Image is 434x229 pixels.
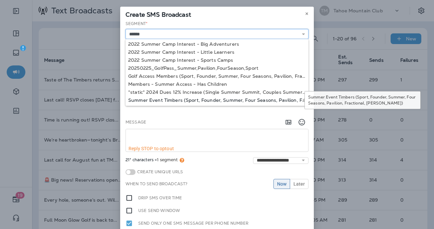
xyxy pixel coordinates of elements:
div: 2022 Summer Camp Interest - Big Adventurers [128,41,306,47]
div: Summer Event Timbers (Sport, Founder, Summer, Four Seasons, Pavilion, Fractional, [PERSON_NAME]) [128,97,306,103]
button: Later [290,179,308,189]
div: 2022 Summer Camp Interest - Sports Camps [128,57,306,63]
span: 21* characters = [126,157,184,164]
label: Use send window [138,207,180,214]
label: Drip SMS over time [138,194,182,202]
label: When to send broadcast? [126,181,187,187]
div: 2022 Summer Camp Interest - Little Learners [128,49,306,55]
button: Now [273,179,290,189]
label: Create Unique URLs [136,169,183,175]
button: Select an emoji [295,116,308,129]
label: Send only one SMS message per phone number [138,220,248,227]
span: Later [293,182,305,186]
label: Message [126,120,146,125]
label: Segment [126,21,148,26]
div: Members - Summer Access - Has Children [128,81,306,87]
div: Summer Event Timbers (Sport, Founder, Summer, Four Seasons, Pavilion, Fractional, [PERSON_NAME]) [304,91,421,109]
span: Now [277,182,286,186]
div: *static* 2024 Dues 12% Increase (Single Summer Summit, Couples Summer Summit) [128,89,306,95]
div: Create SMS Broadcast [120,7,314,21]
span: Reply STOP to optout [129,146,174,151]
div: Golf Access Members (Sport, Founder, Summer, Four Seasons, Pavilion, Fractional, [PERSON_NAME]) [128,73,306,79]
span: 1 segment [157,157,178,163]
div: 20250225_GolfPass_Summer,Pavilion,FourSeason,Sport [128,65,306,71]
button: Add in a premade template [282,116,295,129]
